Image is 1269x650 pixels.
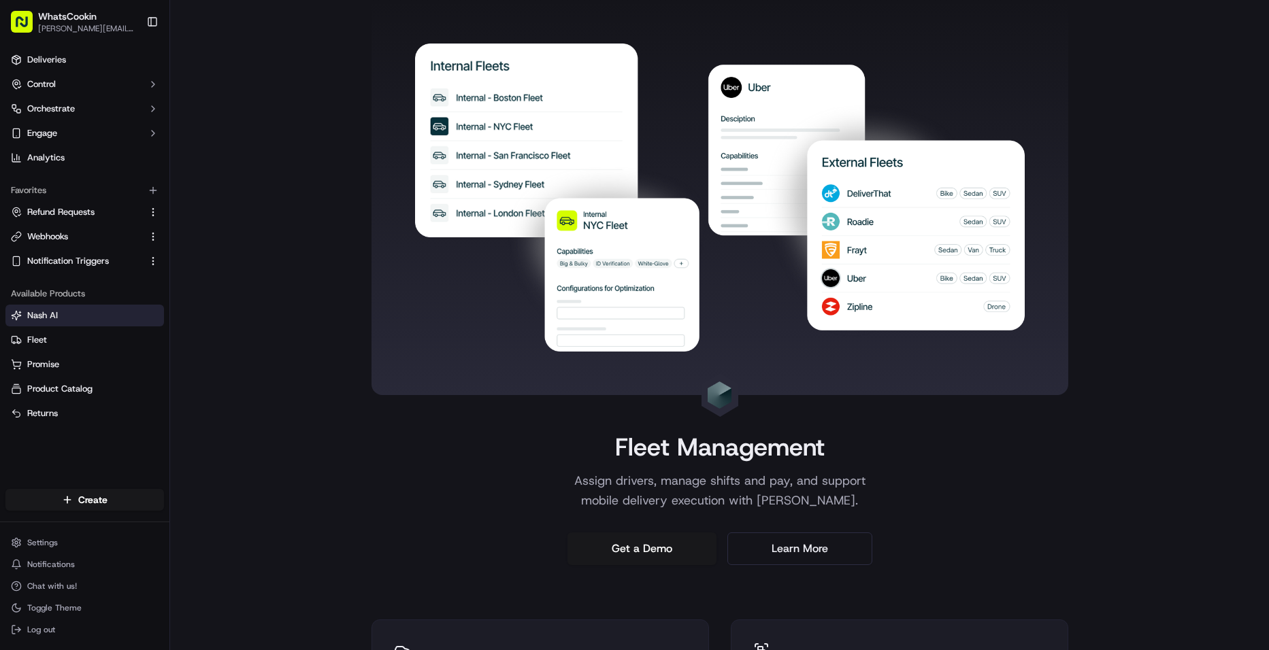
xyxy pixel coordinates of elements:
[29,130,53,154] img: 9188753566659_6852d8bf1fb38e338040_72.png
[27,255,109,267] span: Notification Triggers
[14,14,41,41] img: Nash
[14,177,91,188] div: Past conversations
[27,581,77,592] span: Chat with us!
[5,378,164,400] button: Product Catalog
[27,559,75,570] span: Notifications
[5,226,164,247] button: Webhooks
[5,98,164,120] button: Orchestrate
[27,206,95,218] span: Refund Requests
[11,358,159,371] a: Promise
[5,620,164,639] button: Log out
[61,130,223,143] div: Start new chat
[5,489,164,511] button: Create
[27,602,82,613] span: Toggle Theme
[27,211,38,222] img: 1736555255976-a54dd68f-1ca7-489b-9aae-adbdc363a1c4
[35,88,245,102] input: Got a question? Start typing here...
[706,381,734,409] img: Landing Page Icon
[27,358,59,371] span: Promise
[115,305,126,316] div: 💻
[5,555,164,574] button: Notifications
[5,250,164,272] button: Notification Triggers
[27,334,47,346] span: Fleet
[38,10,97,23] button: WhatsCookin
[5,598,164,617] button: Toggle Theme
[27,304,104,318] span: Knowledge Base
[45,247,50,258] span: •
[5,179,164,201] div: Favorites
[27,127,57,139] span: Engage
[5,73,164,95] button: Control
[5,305,164,326] button: Nash AI
[110,298,224,323] a: 💻API Documentation
[135,337,165,347] span: Pylon
[14,54,248,76] p: Welcome 👋
[8,298,110,323] a: 📗Knowledge Base
[5,49,164,71] a: Deliveries
[5,577,164,596] button: Chat with us!
[11,255,142,267] a: Notification Triggers
[27,383,93,395] span: Product Catalog
[191,211,218,222] span: [DATE]
[27,54,66,66] span: Deliveries
[27,624,55,635] span: Log out
[27,78,56,90] span: Control
[5,533,164,552] button: Settings
[11,334,159,346] a: Fleet
[61,143,187,154] div: We're available if you need us!
[5,354,164,375] button: Promise
[52,247,80,258] span: [DATE]
[546,471,894,511] p: Assign drivers, manage shifts and pay, and support mobile delivery execution with [PERSON_NAME].
[27,407,58,420] span: Returns
[5,147,164,169] a: Analytics
[5,403,164,424] button: Returns
[14,305,24,316] div: 📗
[14,130,38,154] img: 1736555255976-a54dd68f-1ca7-489b-9aae-adbdc363a1c4
[78,493,108,507] span: Create
[727,532,872,565] a: Learn More
[129,304,218,318] span: API Documentation
[567,532,716,565] a: Get a Demo
[27,152,65,164] span: Analytics
[27,537,58,548] span: Settings
[5,5,141,38] button: WhatsCookin[PERSON_NAME][EMAIL_ADDRESS][DOMAIN_NAME]
[5,329,164,351] button: Fleet
[211,174,248,190] button: See all
[5,201,164,223] button: Refund Requests
[11,230,142,243] a: Webhooks
[415,44,1025,352] img: Landing Page Image
[11,407,159,420] a: Returns
[11,383,159,395] a: Product Catalog
[96,337,165,347] a: Powered byPylon
[11,309,159,322] a: Nash AI
[5,283,164,305] div: Available Products
[183,211,188,222] span: •
[27,309,58,322] span: Nash AI
[38,23,135,34] button: [PERSON_NAME][EMAIL_ADDRESS][DOMAIN_NAME]
[27,230,68,243] span: Webhooks
[27,103,75,115] span: Orchestrate
[231,134,248,150] button: Start new chat
[42,211,180,222] span: [PERSON_NAME] [PERSON_NAME]
[615,433,825,460] h1: Fleet Management
[5,122,164,144] button: Engage
[14,198,35,220] img: Dianne Alexi Soriano
[11,206,142,218] a: Refund Requests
